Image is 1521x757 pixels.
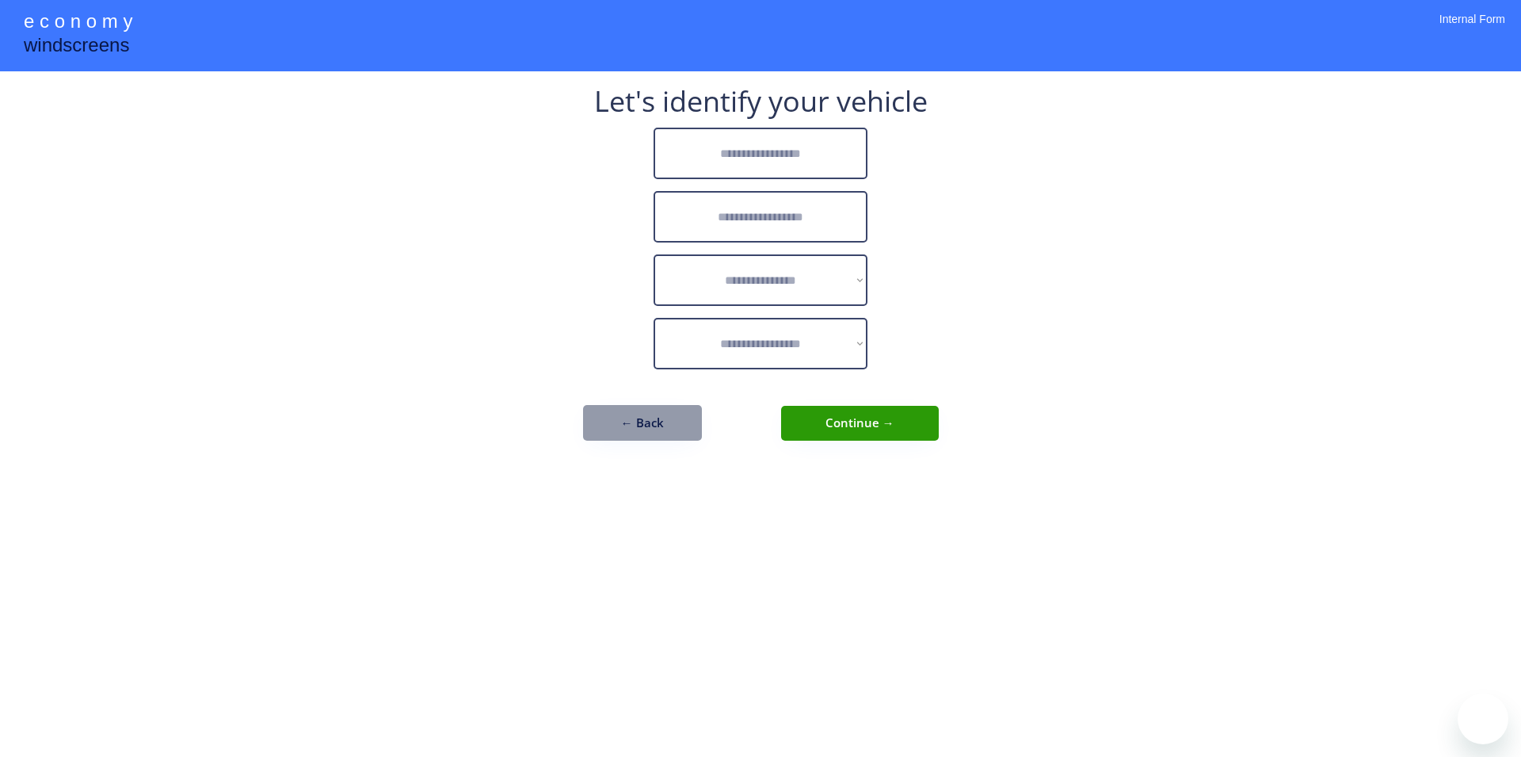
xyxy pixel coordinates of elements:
[594,87,928,116] div: Let's identify your vehicle
[1439,12,1505,48] div: Internal Form
[583,405,702,441] button: ← Back
[24,32,129,63] div: windscreens
[24,8,132,38] div: e c o n o m y
[1458,694,1508,744] iframe: Button to launch messaging window
[781,406,939,441] button: Continue →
